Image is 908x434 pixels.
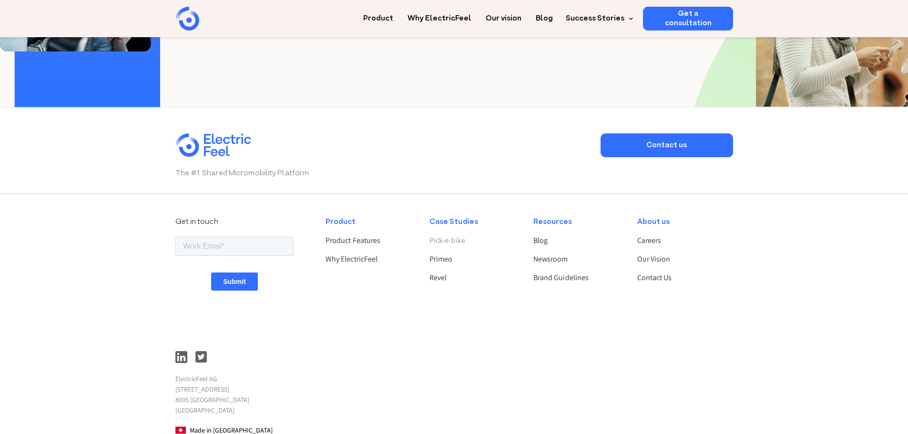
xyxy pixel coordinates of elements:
div: Case Studies [429,216,517,228]
a: Blog [533,235,621,246]
div: Success Stories [560,7,636,30]
a: home [175,7,252,30]
iframe: Chatbot [845,371,895,421]
a: Why ElectricFeel [326,253,413,265]
div: Get in touch [175,216,294,228]
div: About us [637,216,725,228]
a: Product Features [326,235,413,246]
a: Newsroom [533,253,621,265]
div: Product [326,216,413,228]
a: Contact us [601,133,733,157]
a: Why ElectricFeel [408,7,471,24]
a: Brand Guidelines [533,272,621,283]
a: Pick-e-bike [429,235,517,246]
a: Contact Us [637,272,725,283]
iframe: Form 1 [175,235,294,340]
p: ElectricFeel AG [STREET_ADDRESS] 8005 [GEOGRAPHIC_DATA] [GEOGRAPHIC_DATA] [175,373,294,415]
p: The #1 Shared Micromobility Platform [175,168,592,179]
a: Primeo [429,253,517,265]
a: Revel [429,272,517,283]
div: Resources [533,216,621,228]
a: Product [363,7,393,24]
a: Careers [637,235,725,246]
a: Our Vision [637,253,725,265]
div: Success Stories [566,13,624,24]
a: Blog [536,7,553,24]
a: Get a consultation [643,7,733,30]
a: Our vision [486,7,521,24]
